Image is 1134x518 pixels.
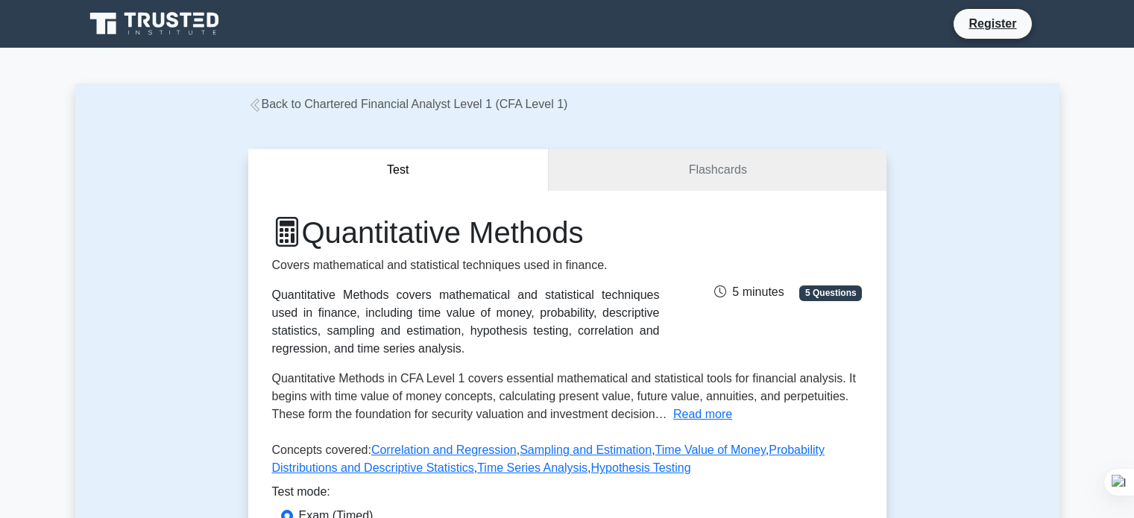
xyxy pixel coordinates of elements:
[272,441,863,483] p: Concepts covered: , , , , ,
[272,483,863,507] div: Test mode:
[371,443,517,456] a: Correlation and Regression
[272,372,857,420] span: Quantitative Methods in CFA Level 1 covers essential mathematical and statistical tools for finan...
[248,98,568,110] a: Back to Chartered Financial Analyst Level 1 (CFA Level 1)
[799,285,862,300] span: 5 Questions
[960,14,1025,33] a: Register
[520,443,652,456] a: Sampling and Estimation
[477,461,588,474] a: Time Series Analysis
[272,256,660,274] p: Covers mathematical and statistical techniques used in finance.
[272,215,660,250] h1: Quantitative Methods
[272,286,660,358] div: Quantitative Methods covers mathematical and statistical techniques used in finance, including ti...
[591,461,691,474] a: Hypothesis Testing
[248,149,549,192] button: Test
[655,443,766,456] a: Time Value of Money
[714,285,784,298] span: 5 minutes
[549,149,886,192] a: Flashcards
[673,405,732,423] button: Read more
